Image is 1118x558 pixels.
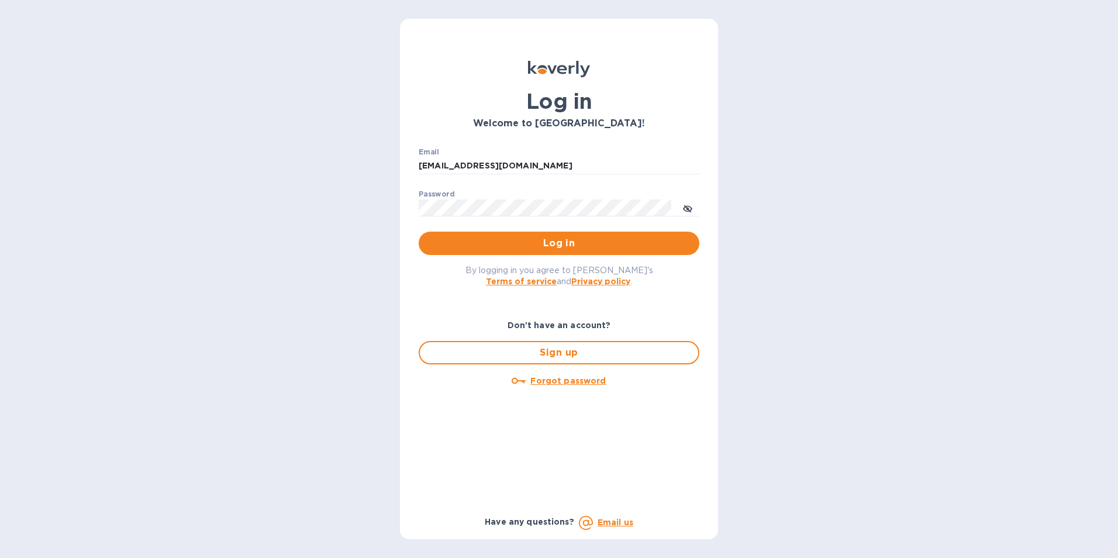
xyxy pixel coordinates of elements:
[571,277,630,286] a: Privacy policy
[419,149,439,156] label: Email
[465,266,653,286] span: By logging in you agree to [PERSON_NAME]'s and .
[598,518,633,527] a: Email us
[419,341,699,364] button: Sign up
[428,236,690,250] span: Log in
[486,277,557,286] a: Terms of service
[429,346,689,360] span: Sign up
[419,89,699,113] h1: Log in
[485,517,574,526] b: Have any questions?
[530,376,606,385] u: Forgot password
[419,157,699,175] input: Enter email address
[676,196,699,219] button: toggle password visibility
[419,191,454,198] label: Password
[508,321,611,330] b: Don't have an account?
[419,118,699,129] h3: Welcome to [GEOGRAPHIC_DATA]!
[528,61,590,77] img: Koverly
[419,232,699,255] button: Log in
